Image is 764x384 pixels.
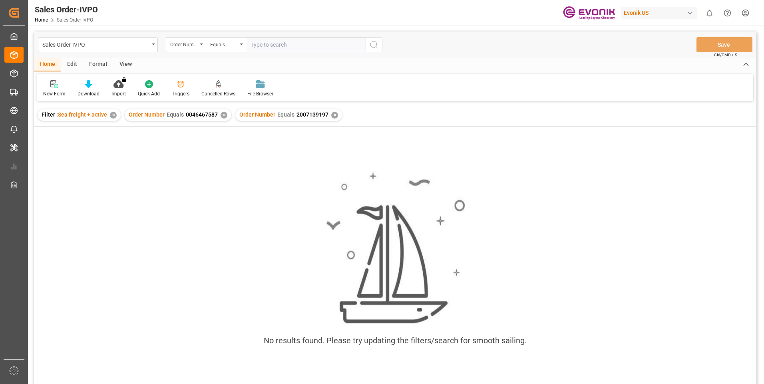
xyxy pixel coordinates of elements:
[246,37,366,52] input: Type to search
[34,58,61,71] div: Home
[325,171,465,325] img: smooth_sailing.jpeg
[201,90,235,97] div: Cancelled Rows
[621,7,697,19] div: Evonik US
[167,111,184,118] span: Equals
[170,39,197,48] div: Order Number
[35,17,48,23] a: Home
[61,58,83,71] div: Edit
[621,5,700,20] button: Evonik US
[78,90,99,97] div: Download
[264,335,527,346] div: No results found. Please try updating the filters/search for smooth sailing.
[296,111,328,118] span: 2007139197
[138,90,160,97] div: Quick Add
[83,58,113,71] div: Format
[718,4,736,22] button: Help Center
[210,39,237,48] div: Equals
[129,111,165,118] span: Order Number
[247,90,273,97] div: File Browser
[38,37,158,52] button: open menu
[277,111,294,118] span: Equals
[239,111,275,118] span: Order Number
[42,39,149,49] div: Sales Order-IVPO
[206,37,246,52] button: open menu
[35,4,98,16] div: Sales Order-IVPO
[331,112,338,119] div: ✕
[113,58,138,71] div: View
[172,90,189,97] div: Triggers
[186,111,218,118] span: 0046467587
[563,6,615,20] img: Evonik-brand-mark-Deep-Purple-RGB.jpeg_1700498283.jpeg
[166,37,206,52] button: open menu
[221,112,227,119] div: ✕
[43,90,66,97] div: New Form
[110,112,117,119] div: ✕
[366,37,382,52] button: search button
[696,37,752,52] button: Save
[58,111,107,118] span: Sea freight + active
[42,111,58,118] span: Filter :
[700,4,718,22] button: show 0 new notifications
[714,52,737,58] span: Ctrl/CMD + S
